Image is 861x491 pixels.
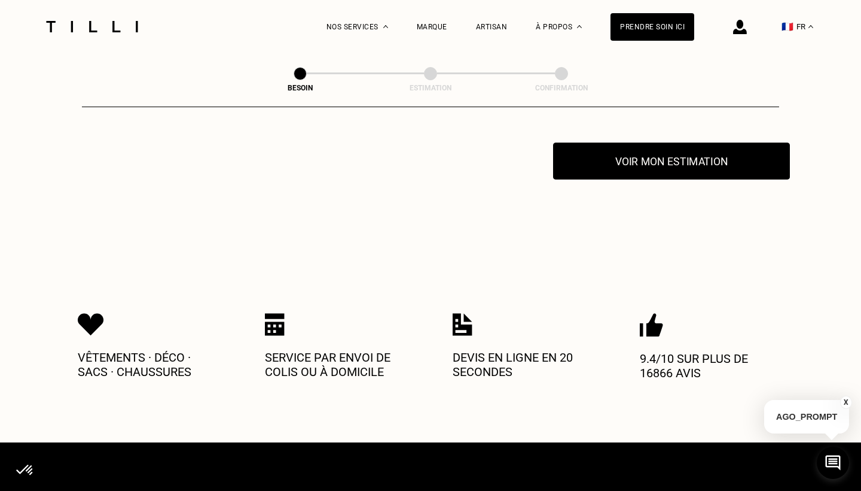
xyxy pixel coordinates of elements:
a: Marque [417,23,447,31]
span: 🇫🇷 [781,21,793,32]
button: X [840,396,852,409]
img: Icon [640,313,663,337]
div: Estimation [371,84,490,92]
p: Service par envoi de colis ou à domicile [265,350,408,379]
button: Voir mon estimation [553,143,790,180]
a: Artisan [476,23,508,31]
div: Besoin [240,84,360,92]
p: 9.4/10 sur plus de 16866 avis [640,351,783,380]
img: menu déroulant [808,25,813,28]
p: Vêtements · Déco · Sacs · Chaussures [78,350,221,379]
img: Logo du service de couturière Tilli [42,21,142,32]
img: Icon [78,313,104,336]
img: Menu déroulant à propos [577,25,582,28]
p: AGO_PROMPT [764,400,849,434]
img: icône connexion [733,20,747,34]
img: Menu déroulant [383,25,388,28]
img: Icon [453,313,472,336]
p: Devis en ligne en 20 secondes [453,350,596,379]
img: Icon [265,313,285,336]
div: Confirmation [502,84,621,92]
a: Prendre soin ici [610,13,694,41]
